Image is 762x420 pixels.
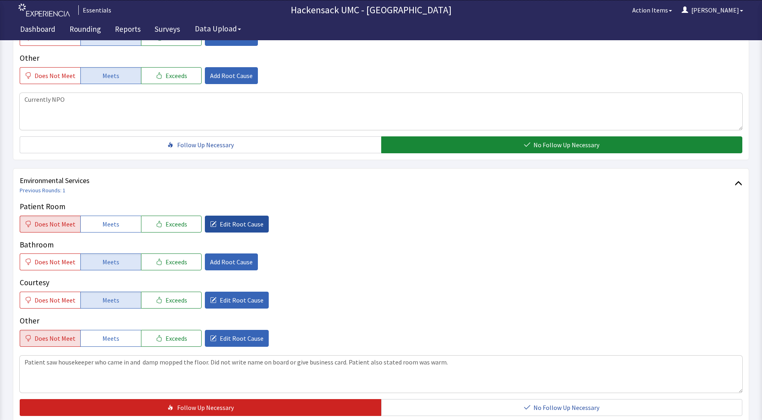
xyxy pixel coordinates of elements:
span: Meets [102,219,119,229]
button: Meets [80,330,141,347]
a: Surveys [149,20,186,40]
button: Edit Root Cause [205,216,269,233]
button: Add Root Cause [205,67,258,84]
span: Exceeds [165,334,187,343]
button: [PERSON_NAME] [677,2,748,18]
span: Meets [102,334,119,343]
span: Exceeds [165,257,187,267]
button: Exceeds [141,216,202,233]
button: Data Upload [190,21,246,36]
span: Meets [102,295,119,305]
a: Reports [109,20,147,40]
button: Exceeds [141,292,202,309]
span: Does Not Meet [35,219,76,229]
p: Other [20,52,742,64]
span: Meets [102,71,119,80]
button: Add Root Cause [205,253,258,270]
button: Meets [80,292,141,309]
button: Does Not Meet [20,67,80,84]
button: Does Not Meet [20,292,80,309]
button: Meets [80,253,141,270]
span: Exceeds [165,295,187,305]
span: Edit Root Cause [220,334,264,343]
button: No Follow Up Necessary [381,399,743,416]
a: Previous Rounds: 1 [20,187,65,194]
span: Exceeds [165,219,187,229]
span: Meets [102,257,119,267]
span: Follow Up Necessary [177,403,234,412]
span: Does Not Meet [35,295,76,305]
button: Does Not Meet [20,253,80,270]
button: Exceeds [141,253,202,270]
p: Patient Room [20,201,742,212]
span: No Follow Up Necessary [533,140,599,150]
button: Meets [80,67,141,84]
span: Follow Up Necessary [177,140,234,150]
p: Bathroom [20,239,742,251]
a: Dashboard [14,20,61,40]
span: Does Not Meet [35,257,76,267]
p: Other [20,315,742,327]
p: Hackensack UMC - [GEOGRAPHIC_DATA] [114,4,627,16]
button: Meets [80,216,141,233]
img: experiencia_logo.png [18,4,70,17]
p: Courtesy [20,277,742,288]
a: Rounding [63,20,107,40]
button: Exceeds [141,67,202,84]
span: Does Not Meet [35,71,76,80]
button: Does Not Meet [20,330,80,347]
span: No Follow Up Necessary [533,403,599,412]
span: Edit Root Cause [220,295,264,305]
span: Add Root Cause [210,257,253,267]
div: Essentials [78,5,111,15]
span: Does Not Meet [35,334,76,343]
span: Edit Root Cause [220,219,264,229]
button: Exceeds [141,330,202,347]
button: Follow Up Necessary [20,136,381,153]
button: Follow Up Necessary [20,399,381,416]
span: Add Root Cause [210,71,253,80]
span: Exceeds [165,71,187,80]
button: Does Not Meet [20,216,80,233]
button: Edit Root Cause [205,292,269,309]
button: No Follow Up Necessary [381,136,743,153]
button: Action Items [627,2,677,18]
span: Environmental Services [20,175,735,186]
button: Edit Root Cause [205,330,269,347]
